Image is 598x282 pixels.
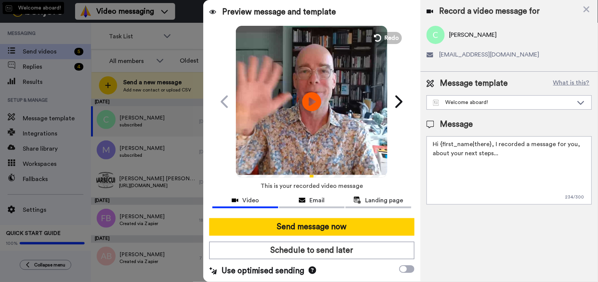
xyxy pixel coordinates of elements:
span: Use optimised sending [221,265,304,277]
div: Welcome aboard! [433,99,573,106]
span: This is your recorded video message [261,178,363,194]
span: [EMAIL_ADDRESS][DOMAIN_NAME] [439,50,540,59]
textarea: Hi {first_name|there}, I recorded a message for you, check it out! [427,136,592,205]
img: Message-temps.svg [433,100,439,106]
button: What is this? [551,78,592,89]
span: Landing page [365,196,403,205]
button: Send message now [209,218,414,236]
span: Message [440,119,473,130]
span: Video [242,196,259,205]
span: Message template [440,78,508,89]
span: Email [309,196,325,205]
button: Schedule to send later [209,242,414,259]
